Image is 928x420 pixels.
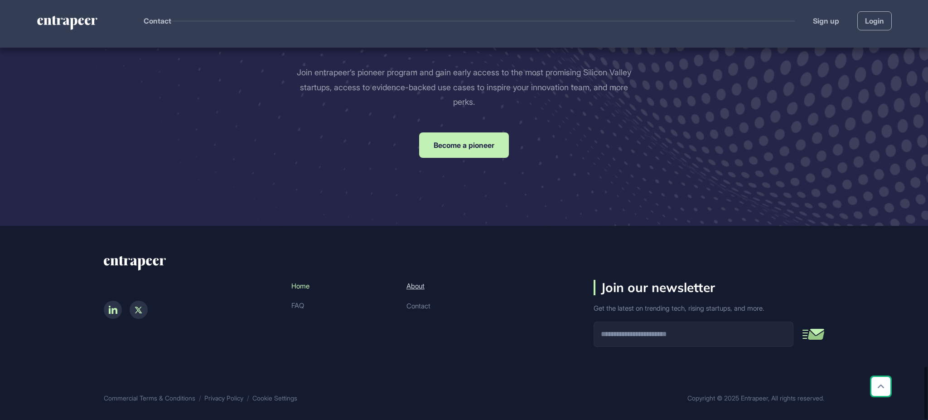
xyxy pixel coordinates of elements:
[434,139,494,152] span: Become a pioneer
[813,15,839,26] a: Sign up
[291,301,304,310] span: FAQ
[419,132,509,158] a: Become a pioneer
[252,394,297,402] span: Cookie Settings
[199,392,243,404] a: Privacy Policy
[204,394,243,402] span: Privacy Policy
[291,282,309,290] span: Home
[291,280,406,292] a: Home
[130,301,148,319] a: Twitter
[289,65,640,109] div: Join entrapeer’s pioneer program and gain early access to the most promising Silicon Valley start...
[406,300,430,312] span: Contact
[247,392,297,404] a: Cookie Settings
[594,302,824,314] div: Get the latest on trending tech, rising startups, and more.
[36,16,98,33] a: entrapeer-logo
[857,11,892,30] a: Login
[104,394,195,402] span: Commercial Terms & Conditions
[406,280,580,292] a: About
[104,392,195,404] a: Commercial Terms & Conditions
[687,392,824,404] div: Copyright © 2025 Entrapeer, All rights reserved.
[406,299,580,313] button: Contact
[104,301,122,319] a: Linkedin
[594,280,824,295] h4: Join our newsletter
[144,15,171,27] button: Contact
[406,282,425,290] span: About
[291,299,406,313] a: FAQ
